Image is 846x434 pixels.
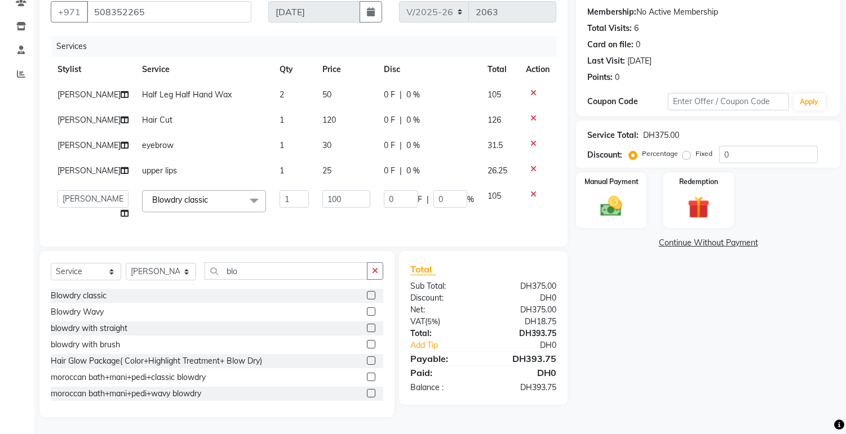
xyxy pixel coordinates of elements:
span: 0 F [384,89,395,101]
input: Search by Name/Mobile/Email/Code [87,1,251,23]
span: 1 [280,140,284,150]
span: 30 [322,140,331,150]
span: 0 % [406,89,420,101]
label: Redemption [679,177,718,187]
div: Paid: [402,366,484,379]
span: [PERSON_NAME] [57,165,121,176]
img: _cash.svg [593,194,629,219]
div: Discount: [587,149,622,161]
input: Enter Offer / Coupon Code [668,93,789,110]
div: Balance : [402,382,484,393]
th: Price [316,57,377,82]
a: x [208,195,213,205]
span: Blowdry classic [152,195,208,205]
span: | [427,194,429,205]
div: Coupon Code [587,96,668,108]
th: Total [481,57,519,82]
div: DH0 [484,366,565,379]
span: 120 [322,115,336,125]
div: DH0 [497,339,565,351]
div: DH375.00 [484,304,565,316]
span: upper lips [142,165,177,176]
div: DH393.75 [484,352,565,365]
div: DH393.75 [484,328,565,339]
div: Sub Total: [402,280,484,292]
div: Services [52,36,565,57]
span: 1 [280,115,284,125]
div: blowdry with brush [51,339,120,351]
span: 0 % [406,114,420,126]
div: DH393.75 [484,382,565,393]
button: Apply [794,93,826,110]
label: Fixed [696,149,712,159]
th: Action [519,57,556,82]
div: Last Visit: [587,55,625,67]
div: Card on file: [587,39,634,51]
div: Payable: [402,352,484,365]
div: Blowdry classic [51,290,107,302]
span: [PERSON_NAME] [57,140,121,150]
div: Net: [402,304,484,316]
span: 1 [280,165,284,176]
div: ( ) [402,316,484,328]
span: VAT [410,316,425,326]
th: Qty [273,57,316,82]
span: Total [410,263,436,275]
span: % [467,194,474,205]
span: 31.5 [488,140,503,150]
span: 5% [427,317,438,326]
div: DH375.00 [484,280,565,292]
div: Points: [587,71,613,83]
div: moroccan bath+mani+pedi+wavy blowdry [51,388,201,400]
label: Percentage [642,149,678,159]
span: Hair Cut [142,115,172,125]
div: blowdry with straight [51,323,127,334]
span: F [418,194,422,205]
div: Discount: [402,292,484,304]
span: 50 [322,90,331,100]
div: 0 [636,39,640,51]
div: Service Total: [587,129,639,141]
span: 0 F [384,114,395,126]
th: Stylist [51,57,135,82]
th: Service [135,57,273,82]
span: Half Leg Half Hand Wax [142,90,232,100]
label: Manual Payment [584,177,639,187]
span: | [400,165,402,177]
div: Hair Glow Package( Color+Highlight Treatment+ Blow Dry) [51,355,262,367]
div: Membership: [587,6,636,18]
div: 6 [634,23,639,34]
div: Total: [402,328,484,339]
span: eyebrow [142,140,174,150]
button: +971 [51,1,88,23]
div: DH375.00 [643,129,679,141]
img: _gift.svg [681,194,716,221]
input: Search or Scan [205,262,367,280]
div: Blowdry Wavy [51,306,104,318]
div: DH18.75 [484,316,565,328]
span: | [400,114,402,126]
div: moroccan bath+mani+pedi+classic blowdry [51,372,206,383]
span: 0 % [406,165,420,177]
div: DH0 [484,292,565,304]
div: No Active Membership [587,6,829,18]
span: [PERSON_NAME] [57,90,121,100]
span: 0 F [384,140,395,151]
span: 26.25 [488,165,507,176]
span: | [400,140,402,151]
div: 0 [615,71,619,83]
div: Total Visits: [587,23,632,34]
span: 105 [488,90,501,100]
span: 25 [322,165,331,176]
a: Add Tip [402,339,497,351]
a: Continue Without Payment [578,237,838,249]
span: 0 F [384,165,395,177]
span: 0 % [406,140,420,151]
span: [PERSON_NAME] [57,115,121,125]
span: 2 [280,90,284,100]
span: | [400,89,402,101]
span: 105 [488,191,501,201]
span: 126 [488,115,501,125]
th: Disc [377,57,481,82]
div: [DATE] [627,55,652,67]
